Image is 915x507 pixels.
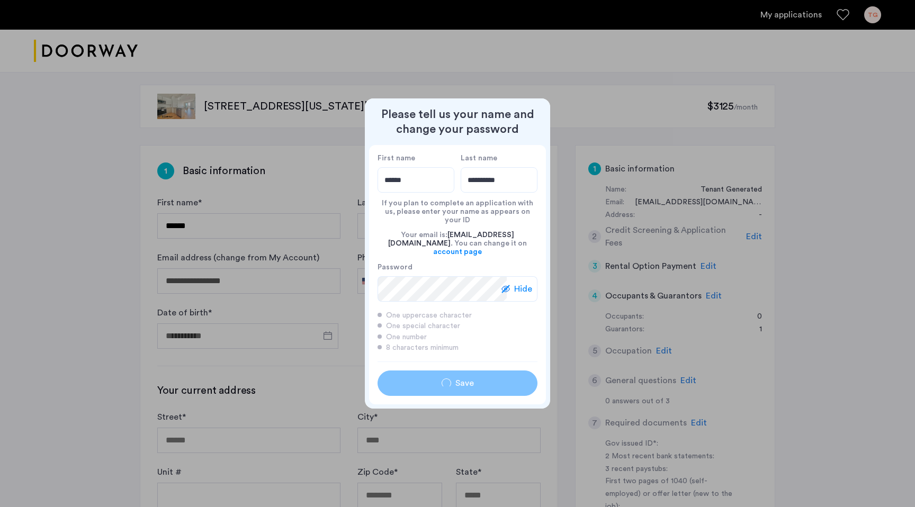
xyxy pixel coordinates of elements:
span: Save [455,377,474,390]
div: Your email is: . You can change it on [378,224,537,262]
a: account page [433,248,482,256]
div: If you plan to complete an application with us, please enter your name as appears on your ID [378,193,537,224]
span: [EMAIL_ADDRESS][DOMAIN_NAME] [388,231,514,247]
div: One special character [378,321,537,331]
div: One uppercase character [378,310,537,321]
label: Password [378,262,507,272]
div: One number [378,332,537,342]
span: Hide [514,283,532,295]
label: Last name [461,153,537,163]
h2: Please tell us your name and change your password [369,107,546,137]
button: button [378,370,537,396]
div: 8 characters minimum [378,342,537,353]
label: First name [378,153,454,163]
